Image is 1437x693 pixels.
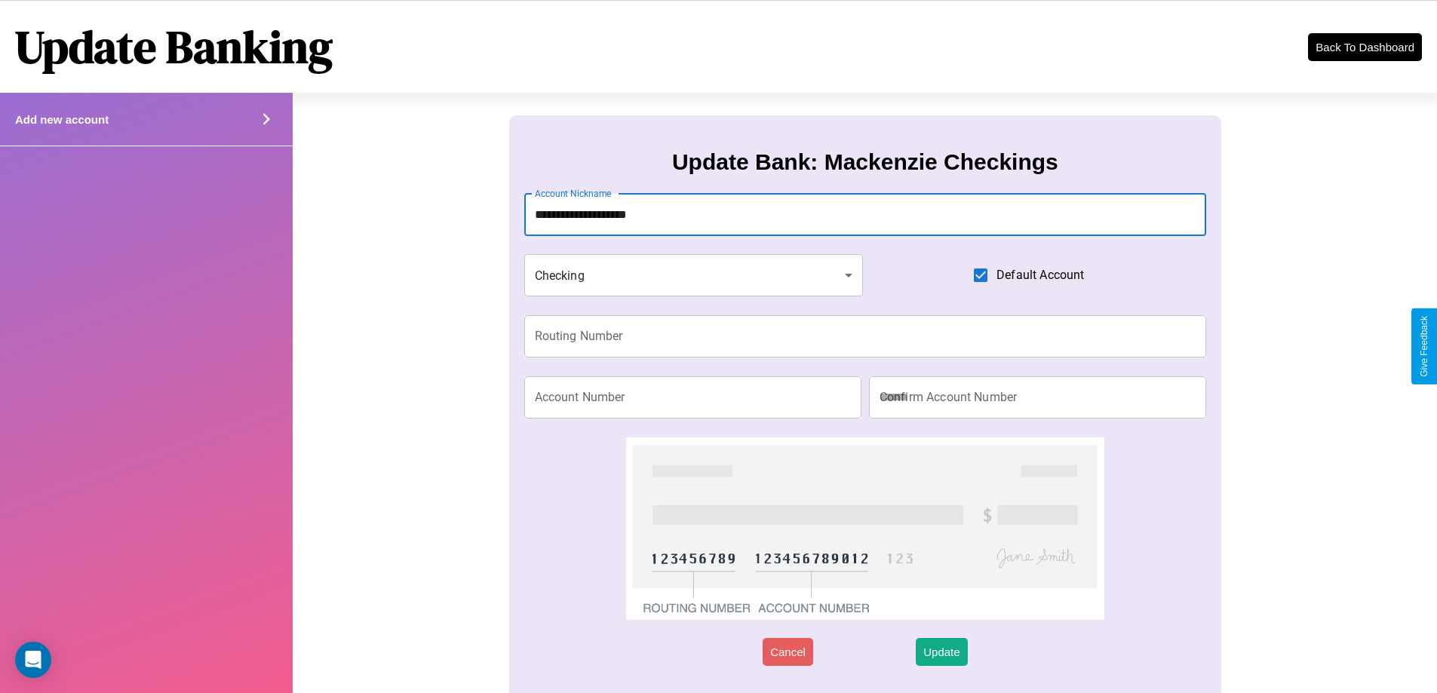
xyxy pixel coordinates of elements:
img: check [626,437,1104,620]
button: Back To Dashboard [1308,33,1422,61]
div: Give Feedback [1419,316,1429,377]
h1: Update Banking [15,16,333,78]
div: Open Intercom Messenger [15,642,51,678]
h3: Update Bank: Mackenzie Checkings [672,149,1058,175]
button: Update [916,638,967,666]
span: Default Account [996,266,1084,284]
h4: Add new account [15,113,109,126]
button: Cancel [763,638,813,666]
label: Account Nickname [535,187,612,200]
div: Checking [524,254,864,296]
